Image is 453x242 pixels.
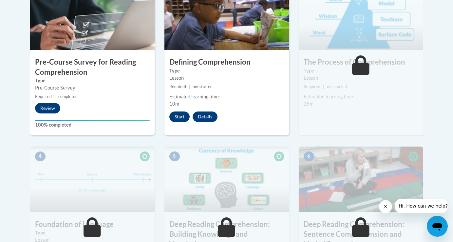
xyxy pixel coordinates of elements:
span: Required [35,94,52,99]
iframe: Close message [379,200,392,213]
img: Course Image [164,147,289,212]
label: Type [169,67,284,74]
label: Type [35,229,150,236]
span: completed [58,94,78,99]
label: 100% completed [35,121,150,129]
button: Details [193,111,217,122]
div: Lesson [169,74,284,82]
span: | [189,84,190,89]
span: Required [169,84,186,89]
span: 4 [35,151,46,161]
iframe: Button to launch messaging window [427,216,448,237]
span: 6 [304,151,314,161]
span: 5 [169,151,180,161]
span: not started [327,84,347,89]
h3: Pre-Course Survey for Reading Comprehension [30,57,155,77]
span: Required [304,84,320,89]
img: Course Image [299,147,423,212]
h3: The Process of Comprehension [299,57,423,67]
iframe: Message from company [395,199,448,213]
button: Start [169,111,190,122]
div: Estimated learning time: [169,93,284,100]
span: 10m [169,101,179,107]
label: Type [304,67,418,74]
h3: Foundation of Language [30,219,155,230]
span: | [54,94,56,99]
label: Type [35,77,150,84]
div: Pre-Course Survey [35,84,150,91]
span: not started [193,84,213,89]
span: 15m [304,101,313,107]
h3: Defining Comprehension [164,57,289,67]
div: Your progress [35,120,150,121]
div: Lesson [304,74,418,82]
span: | [323,84,324,89]
img: Course Image [30,147,155,212]
div: Estimated learning time: [304,93,418,100]
button: Review [35,103,60,113]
